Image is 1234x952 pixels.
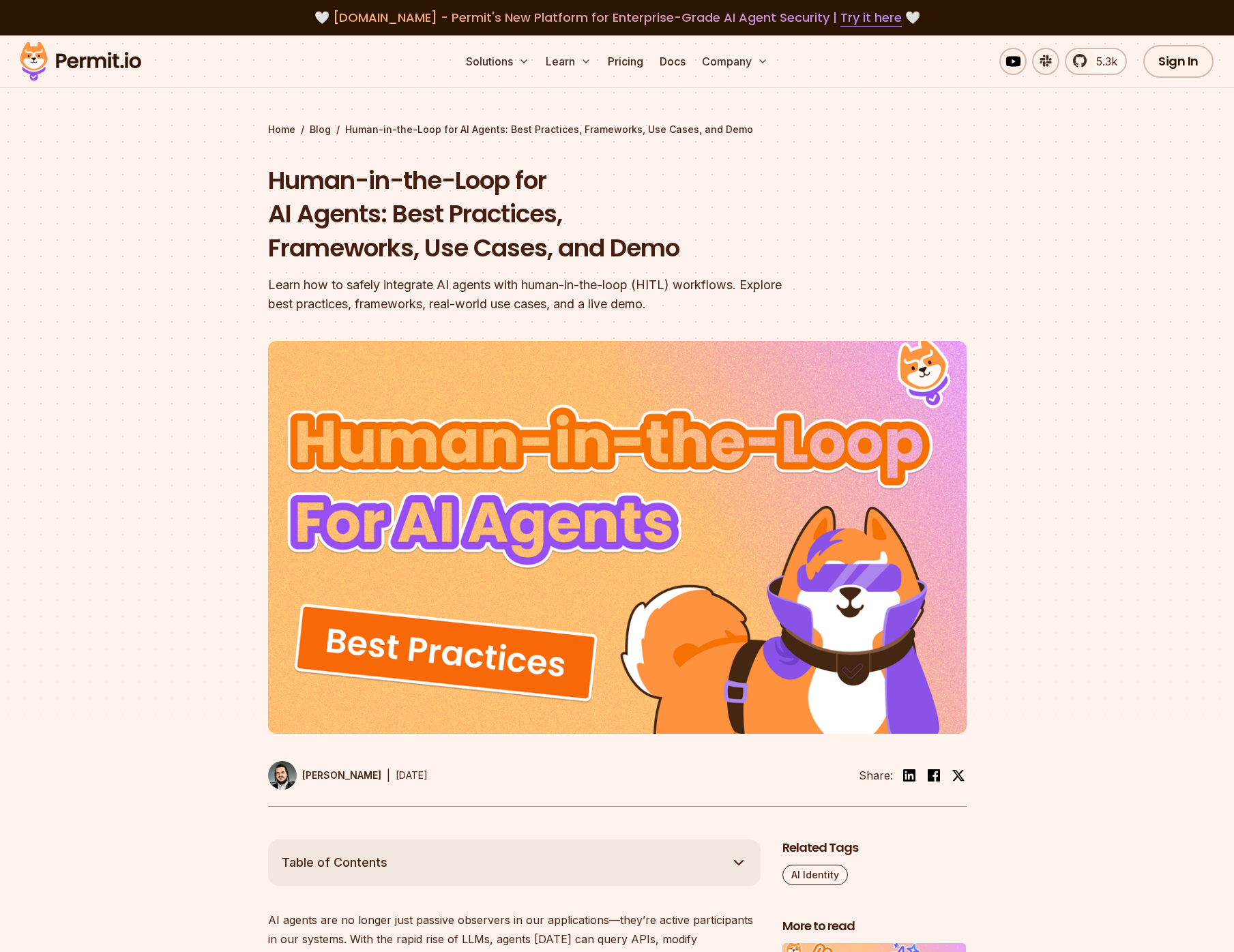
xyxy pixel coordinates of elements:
p: [PERSON_NAME] [302,769,381,782]
span: [DOMAIN_NAME] - Permit's New Platform for Enterprise-Grade AI Agent Security | [333,9,902,26]
img: Permit logo [14,38,147,85]
a: [PERSON_NAME] [268,761,381,790]
a: Sign In [1143,45,1214,78]
time: [DATE] [396,769,428,781]
img: Human-in-the-Loop for AI Agents: Best Practices, Frameworks, Use Cases, and Demo [268,341,967,734]
button: Solutions [460,48,535,75]
div: Learn how to safely integrate AI agents with human-in-the-loop (HITL) workflows. Explore best pra... [268,276,792,314]
span: 5.3k [1088,53,1117,70]
div: | [387,767,390,784]
img: facebook [926,767,942,784]
h1: Human-in-the-Loop for AI Agents: Best Practices, Frameworks, Use Cases, and Demo [268,164,792,265]
a: Docs [654,48,691,75]
img: linkedin [901,767,917,784]
a: AI Identity [782,865,848,885]
span: Table of Contents [282,853,387,872]
img: twitter [952,769,965,782]
div: 🤍 🤍 [33,8,1201,27]
button: Company [696,48,774,75]
img: Gabriel L. Manor [268,761,297,790]
a: Home [268,123,295,136]
h2: Related Tags [782,839,967,857]
button: Learn [540,48,597,75]
a: Pricing [602,48,649,75]
div: / / [268,123,967,136]
h2: More to read [782,918,967,935]
button: Table of Contents [268,839,761,886]
li: Share: [859,767,893,784]
a: Blog [310,123,331,136]
a: 5.3k [1065,48,1127,75]
a: Try it here [840,9,902,27]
